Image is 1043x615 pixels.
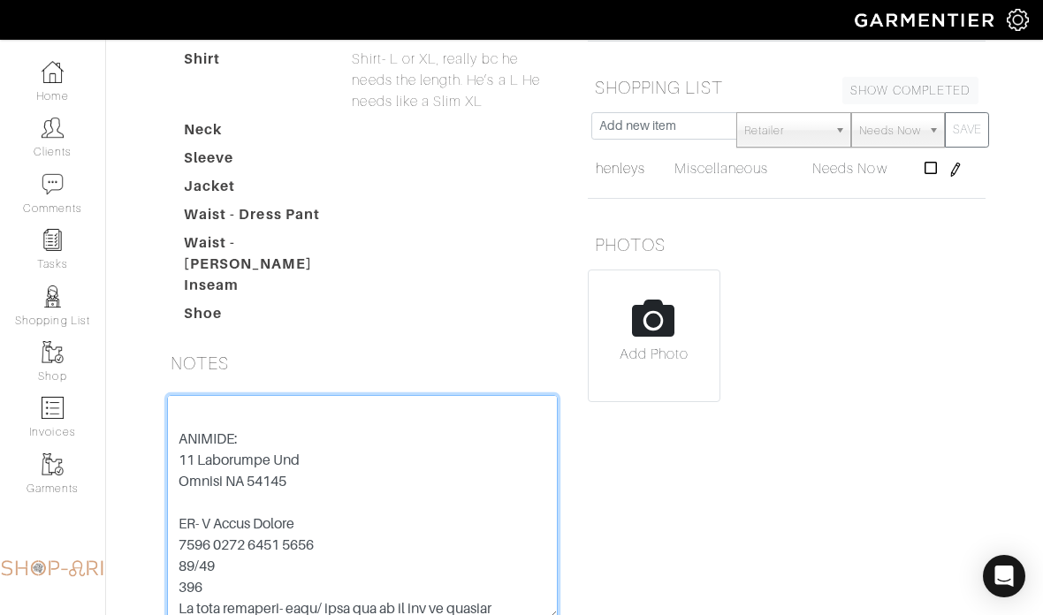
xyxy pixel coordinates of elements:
[674,161,769,177] span: Miscellaneous
[42,173,64,195] img: comment-icon-a0a6a9ef722e966f86d9cbdc48e553b5cf19dbc54f86b18d962a5391bc8f6eb6.png
[42,397,64,419] img: orders-icon-0abe47150d42831381b5fb84f609e132dff9fe21cb692f30cb5eec754e2cba89.png
[171,204,339,232] dt: Waist - Dress Pant
[1007,9,1029,31] img: gear-icon-white-bd11855cb880d31180b6d7d6211b90ccbf57a29d726f0c71d8c61bd08dd39cc2.png
[171,49,339,119] dt: Shirt
[164,345,561,381] h5: NOTES
[588,227,986,262] h5: PHOTOS
[171,275,339,303] dt: Inseam
[812,161,887,177] span: Needs Now
[596,158,645,179] a: henleys
[171,176,339,204] dt: Jacket
[859,113,921,148] span: Needs Now
[945,112,989,148] button: SAVE
[591,112,737,140] input: Add new item
[846,4,1007,35] img: garmentier-logo-header-white-b43fb05a5012e4ada735d5af1a66efaba907eab6374d6393d1fbf88cb4ef424d.png
[842,77,978,104] a: SHOW COMPLETED
[42,117,64,139] img: clients-icon-6bae9207a08558b7cb47a8932f037763ab4055f8c8b6bfacd5dc20c3e0201464.png
[42,341,64,363] img: garments-icon-b7da505a4dc4fd61783c78ac3ca0ef83fa9d6f193b1c9dc38574b1d14d53ca28.png
[171,148,339,176] dt: Sleeve
[171,119,339,148] dt: Neck
[983,555,1025,597] div: Open Intercom Messenger
[352,49,561,112] span: Shirt- L or XL, really bc he needs the length. He’s a L He needs like a Slim XL
[588,70,986,105] h5: SHOPPING LIST
[42,453,64,475] img: garments-icon-b7da505a4dc4fd61783c78ac3ca0ef83fa9d6f193b1c9dc38574b1d14d53ca28.png
[42,61,64,83] img: dashboard-icon-dbcd8f5a0b271acd01030246c82b418ddd0df26cd7fceb0bd07c9910d44c42f6.png
[744,113,827,148] span: Retailer
[171,232,339,275] dt: Waist - [PERSON_NAME]
[42,285,64,307] img: stylists-icon-eb353228a002819b7ec25b43dbf5f0378dd9e0616d9560372ff212230b889e62.png
[171,303,339,331] dt: Shoe
[42,229,64,251] img: reminder-icon-8004d30b9f0a5d33ae49ab947aed9ed385cf756f9e5892f1edd6e32f2345188e.png
[948,163,963,177] img: pen-cf24a1663064a2ec1b9c1bd2387e9de7a2fa800b781884d57f21acf72779bad2.png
